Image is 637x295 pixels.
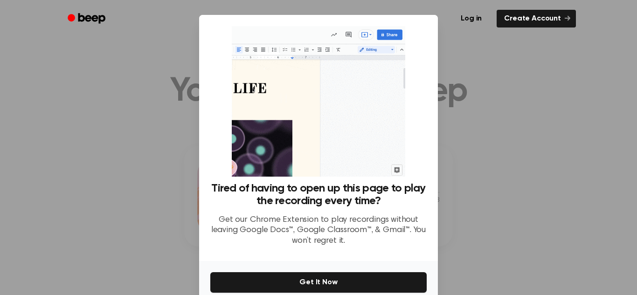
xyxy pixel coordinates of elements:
img: Beep extension in action [232,26,405,177]
button: Get It Now [210,272,427,293]
h3: Tired of having to open up this page to play the recording every time? [210,182,427,207]
a: Log in [451,8,491,29]
a: Create Account [497,10,576,27]
p: Get our Chrome Extension to play recordings without leaving Google Docs™, Google Classroom™, & Gm... [210,215,427,247]
a: Beep [61,10,114,28]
